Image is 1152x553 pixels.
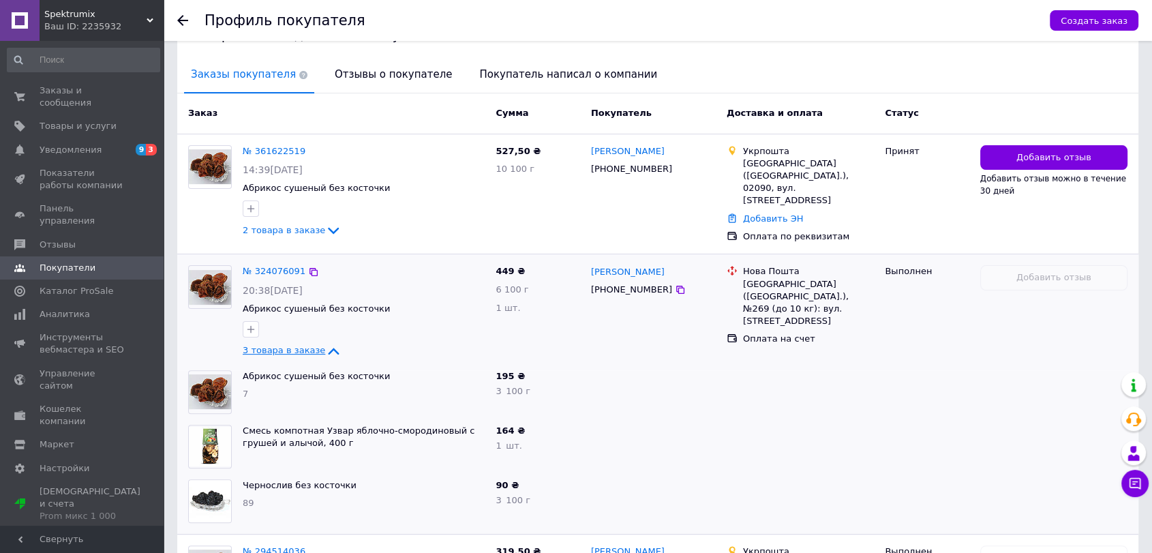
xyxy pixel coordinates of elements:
[743,333,874,345] div: Оплата на счет
[243,345,325,355] span: 3 товара в заказе
[177,15,188,26] div: Вернуться назад
[496,386,530,396] span: 3 100 г
[743,213,803,224] a: Добавить ЭН
[243,303,390,314] a: Абрикос сушеный без косточки
[136,144,147,155] span: 9
[743,265,874,278] div: Нова Пошта
[472,57,664,92] span: Покупатель написал о компании
[189,480,231,522] img: Фото товару
[40,331,126,356] span: Инструменты вебмастера и SEO
[1050,10,1138,31] button: Создать заказ
[40,85,126,109] span: Заказы и сообщения
[188,145,232,189] a: Фото товару
[184,57,314,92] span: Заказы покупателя
[243,480,357,490] a: Чернослив без косточки
[1061,16,1127,26] span: Создать заказ
[243,498,254,508] span: 89
[188,265,232,309] a: Фото товару
[496,480,519,490] span: 90 ₴
[243,225,342,235] a: 2 товара в заказе
[40,438,74,451] span: Маркет
[243,389,248,399] span: 7
[40,285,113,297] span: Каталог ProSale
[204,12,365,29] h1: Профиль покупателя
[243,285,303,296] span: 20:38[DATE]
[743,158,874,207] div: [GEOGRAPHIC_DATA] ([GEOGRAPHIC_DATA].), 02090, вул. [STREET_ADDRESS]
[980,174,1126,196] span: Добавить отзыв можно в течение 30 дней
[191,28,455,42] span: История взаимодействия с покупателем
[189,374,231,409] img: Фото товару
[496,425,525,436] span: 164 ₴
[146,144,157,155] span: 3
[40,144,102,156] span: Уведомления
[328,57,459,92] span: Отзывы о покупателе
[588,281,675,299] div: [PHONE_NUMBER]
[40,239,76,251] span: Отзывы
[40,120,117,132] span: Товары и услуги
[40,203,126,227] span: Панель управления
[243,146,305,156] a: № 361622519
[189,270,231,305] img: Фото товару
[496,284,528,295] span: 6 100 г
[591,266,665,279] a: [PERSON_NAME]
[885,265,969,278] div: Выполнен
[243,371,390,381] a: Абрикос сушеный без косточки
[40,462,89,475] span: Настройки
[40,485,140,523] span: [DEMOGRAPHIC_DATA] и счета
[496,146,541,156] span: 527,50 ₴
[885,108,919,118] span: Статус
[189,149,231,184] img: Фото товару
[40,510,140,522] div: Prom микс 1 000
[40,368,126,392] span: Управление сайтом
[743,145,874,158] div: Укрпошта
[743,230,874,243] div: Оплата по реквизитам
[496,495,530,505] span: 3 100 г
[40,308,90,320] span: Аналитика
[727,108,823,118] span: Доставка и оплата
[40,167,126,192] span: Показатели работы компании
[189,427,231,466] img: Фото товару
[40,262,95,274] span: Покупатели
[243,266,305,276] a: № 324076091
[496,371,525,381] span: 195 ₴
[496,440,521,451] span: 1 шт.
[7,48,160,72] input: Поиск
[885,145,969,158] div: Принят
[1016,151,1091,164] span: Добавить отзыв
[743,278,874,328] div: [GEOGRAPHIC_DATA] ([GEOGRAPHIC_DATA].), №269 (до 10 кг): вул. [STREET_ADDRESS]
[496,108,528,118] span: Сумма
[591,108,652,118] span: Покупатель
[496,266,525,276] span: 449 ₴
[591,145,665,158] a: [PERSON_NAME]
[588,160,675,178] div: [PHONE_NUMBER]
[40,403,126,428] span: Кошелек компании
[243,164,303,175] span: 14:39[DATE]
[243,225,325,235] span: 2 товара в заказе
[243,425,474,449] a: Смесь компотная Узвар яблочно-смородиновый с грушей и алычой, 400 г
[243,183,390,193] a: Абрикос сушеный без косточки
[1121,470,1149,497] button: Чат с покупателем
[44,8,147,20] span: Spektrumix
[188,108,217,118] span: Заказ
[44,20,164,33] div: Ваш ID: 2235932
[496,164,534,174] span: 10 100 г
[243,345,342,355] a: 3 товара в заказе
[980,145,1127,170] button: Добавить отзыв
[496,303,520,313] span: 1 шт.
